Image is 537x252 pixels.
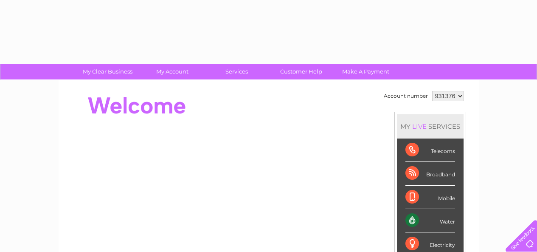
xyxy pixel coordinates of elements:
a: Customer Help [266,64,336,79]
div: Mobile [405,186,455,209]
div: Telecoms [405,139,455,162]
div: Broadband [405,162,455,185]
div: MY SERVICES [397,114,464,139]
a: Make A Payment [331,64,401,79]
a: My Account [137,64,207,79]
div: LIVE [410,122,428,130]
a: My Clear Business [73,64,143,79]
a: Services [202,64,272,79]
td: Account number [382,89,430,103]
div: Water [405,209,455,232]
